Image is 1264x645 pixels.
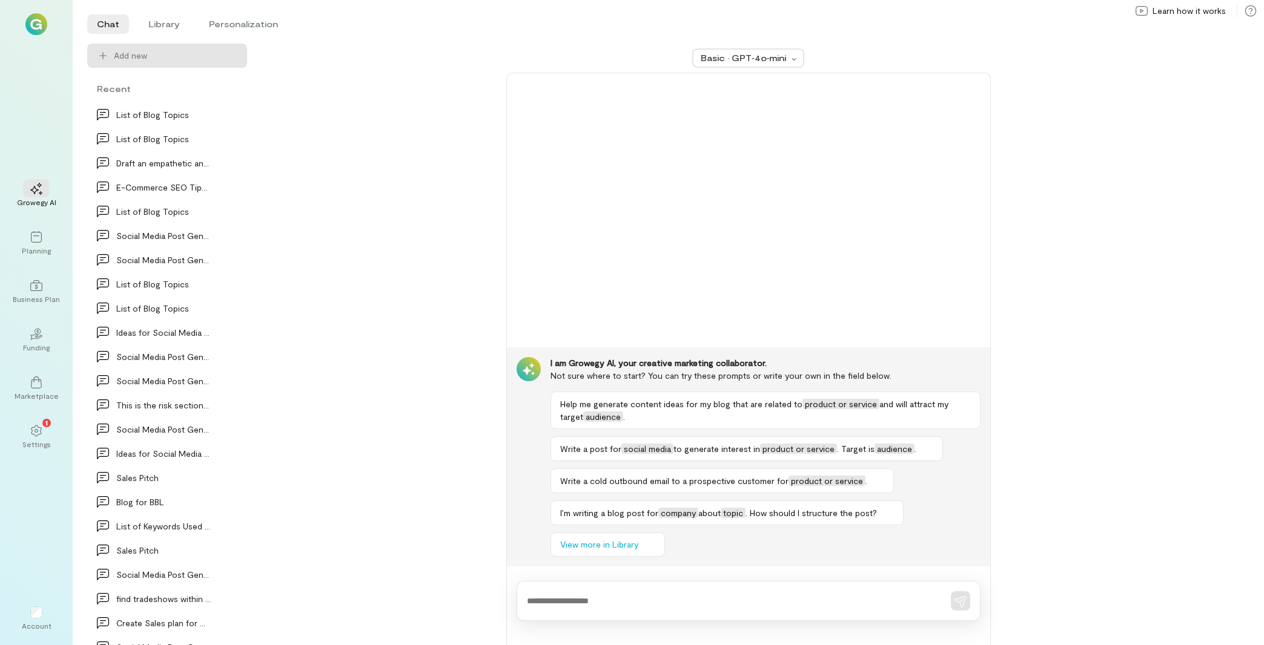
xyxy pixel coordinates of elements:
div: Social Media Post Generation [116,375,211,387]
span: product or service [760,444,837,454]
span: audience [875,444,915,454]
button: Write a cold outbound email to a prospective customer forproduct or service. [551,468,894,493]
span: social media [621,444,673,454]
a: Planning [15,221,58,265]
div: Sales Pitch [116,471,211,484]
a: Marketplace [15,367,58,410]
span: company [658,508,698,518]
a: Business Plan [15,270,58,313]
div: Social Media Post Generation [116,423,211,436]
div: Growegy AI [17,197,56,207]
span: to generate interest in [673,444,760,454]
span: topic [721,508,746,518]
a: Growegy AI [15,173,58,217]
div: Blog for BBL [116,496,211,508]
li: Library [139,15,190,34]
span: product or service [789,476,865,486]
span: View more in Library [560,539,638,551]
button: Help me generate content ideas for my blog that are related toproduct or serviceand will attract ... [551,391,981,429]
div: Sales Pitch [116,544,211,557]
span: I’m writing a blog post for [560,508,658,518]
span: Learn how it works [1153,5,1226,17]
div: List of Blog Topics [116,108,211,121]
div: Social Media Post Generation [116,254,211,266]
span: . [623,411,625,422]
div: Not sure where to start? You can try these prompts or write your own in the field below. [551,369,981,382]
div: I am Growegy AI, your creative marketing collaborator. [551,357,981,369]
span: Add new [114,50,147,62]
div: Ideas for Social Media about Company or Product [116,326,211,339]
div: Basic · GPT‑4o‑mini [701,52,788,64]
div: Business Plan [13,294,60,304]
span: 1 [45,417,48,428]
div: Funding [23,342,50,352]
span: Write a post for [560,444,621,454]
li: Chat [87,15,129,34]
div: Account [22,621,51,630]
button: Write a post forsocial mediato generate interest inproduct or service. Target isaudience. [551,436,943,461]
div: Draft an empathetic and solution-oriented respons… [116,157,211,169]
div: List of Blog Topics [116,133,211,145]
span: audience [583,411,623,422]
div: Create Sales plan for my sales team focus on Pres… [116,617,211,629]
button: I’m writing a blog post forcompanyabouttopic. How should I structure the post? [551,500,904,525]
div: Planning [22,246,51,255]
div: Social Media Post Generation [116,350,211,363]
li: Personalization [199,15,288,34]
div: Social Media Post Generation [116,229,211,242]
button: View more in Library [551,532,665,557]
div: Ideas for Social Media about Company or Product [116,447,211,460]
div: Recent [87,82,247,95]
span: about [698,508,721,518]
span: . [865,476,867,486]
div: List of Blog Topics [116,302,211,315]
span: Write a cold outbound email to a prospective customer for [560,476,789,486]
span: Help me generate content ideas for my blog that are related to [560,399,802,409]
a: Settings [15,415,58,459]
span: . Target is [837,444,875,454]
div: Marketplace [15,391,59,401]
a: Funding [15,318,58,362]
span: . How should I structure the post? [746,508,877,518]
span: and will attract my target [560,399,948,422]
div: Account [15,597,58,640]
div: List of Blog Topics [116,278,211,290]
div: List of Blog Topics [116,205,211,218]
span: product or service [802,399,879,409]
div: E-Commerce SEO Tips and Tricks [116,181,211,194]
span: . [915,444,916,454]
div: Social Media Post Generation [116,568,211,581]
div: find tradeshows within 50 miles of [GEOGRAPHIC_DATA] for… [116,592,211,605]
div: List of Keywords Used for Product Search [116,520,211,532]
div: This is the risk section of my business plan: G… [116,399,211,411]
div: Settings [22,439,51,449]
